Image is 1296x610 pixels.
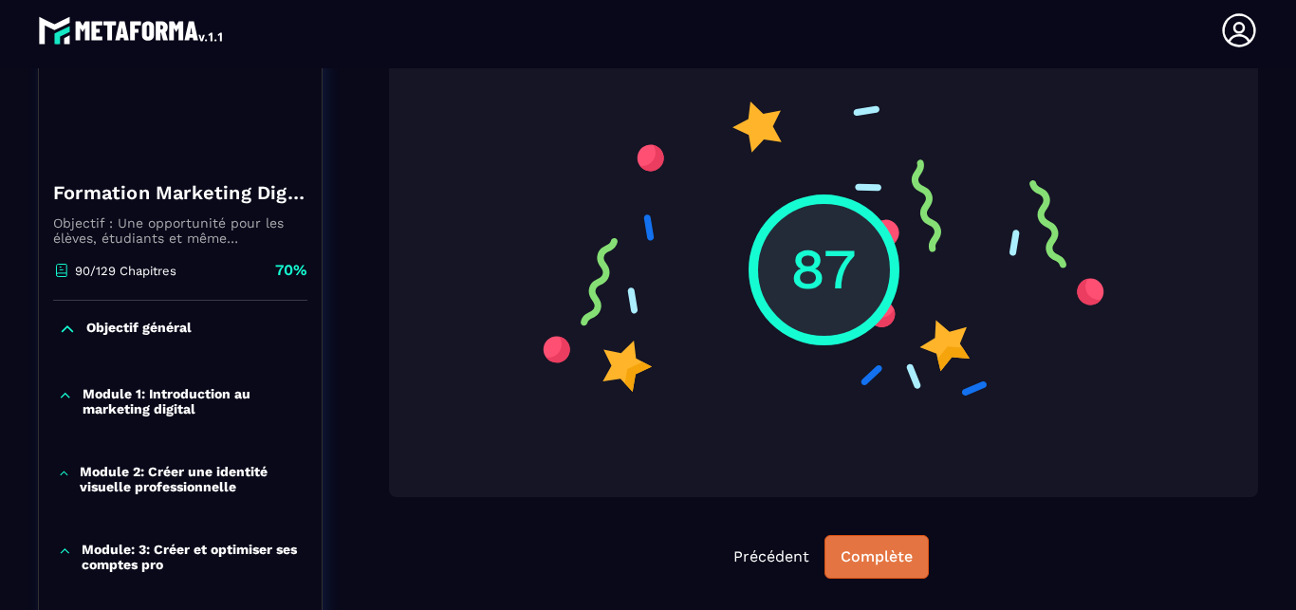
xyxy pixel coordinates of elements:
[790,231,857,308] p: 87
[53,179,307,206] h4: Formation Marketing Digital_Vacances2025
[82,542,303,572] p: Module: 3: Créer et optimiser ses comptes pro
[86,320,192,339] p: Objectif général
[83,386,304,416] p: Module 1: Introduction au marketing digital
[824,535,929,579] button: Complète
[718,536,824,578] button: Précédent
[53,215,307,246] p: Objectif : Une opportunité pour les élèves, étudiants et même professionnels
[38,11,226,49] img: logo
[75,264,176,278] p: 90/129 Chapitres
[275,260,307,281] p: 70%
[80,464,303,494] p: Module 2: Créer une identité visuelle professionnelle
[841,547,913,566] div: Complète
